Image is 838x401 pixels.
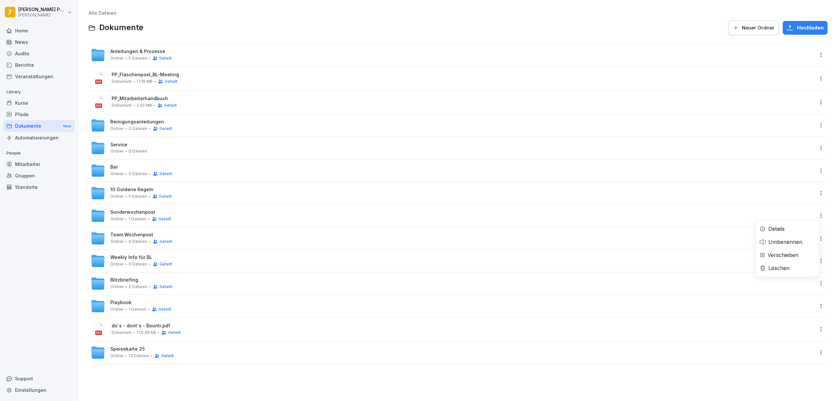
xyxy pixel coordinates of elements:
div: Löschen [768,264,790,272]
div: Verschieben [768,251,798,259]
span: Hochladen [797,24,824,31]
div: Details [768,225,785,233]
div: Umbenennen [768,238,802,246]
span: Neuer Ordner [742,24,774,31]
